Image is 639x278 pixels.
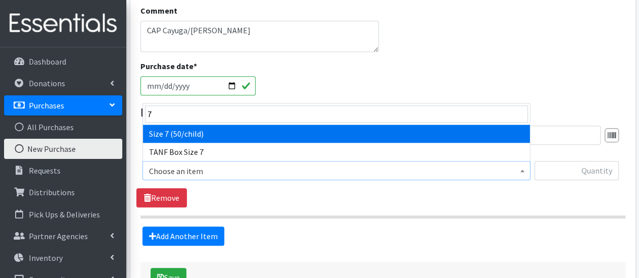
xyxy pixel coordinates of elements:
[4,95,122,116] a: Purchases
[143,125,530,143] li: Size 7 (50/child)
[4,117,122,137] a: All Purchases
[193,61,197,71] abbr: required
[4,226,122,246] a: Partner Agencies
[29,165,61,176] p: Requests
[29,231,88,241] p: Partner Agencies
[140,103,625,122] legend: Items in this purchase
[29,100,64,110] p: Purchases
[4,160,122,181] a: Requests
[142,227,224,246] a: Add Another Item
[136,188,187,207] a: Remove
[29,187,75,197] p: Distributions
[4,7,122,40] img: HumanEssentials
[4,139,122,159] a: New Purchase
[140,5,177,17] label: Comment
[140,60,197,72] label: Purchase date
[29,57,66,67] p: Dashboard
[4,182,122,202] a: Distributions
[143,143,530,161] li: TANF Box Size 7
[29,78,65,88] p: Donations
[29,209,100,219] p: Pick Ups & Deliveries
[149,164,524,178] span: Choose an item
[4,204,122,225] a: Pick Ups & Deliveries
[4,51,122,72] a: Dashboard
[4,73,122,93] a: Donations
[534,161,619,180] input: Quantity
[142,161,530,180] span: Choose an item
[4,248,122,268] a: Inventory
[29,253,63,263] p: Inventory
